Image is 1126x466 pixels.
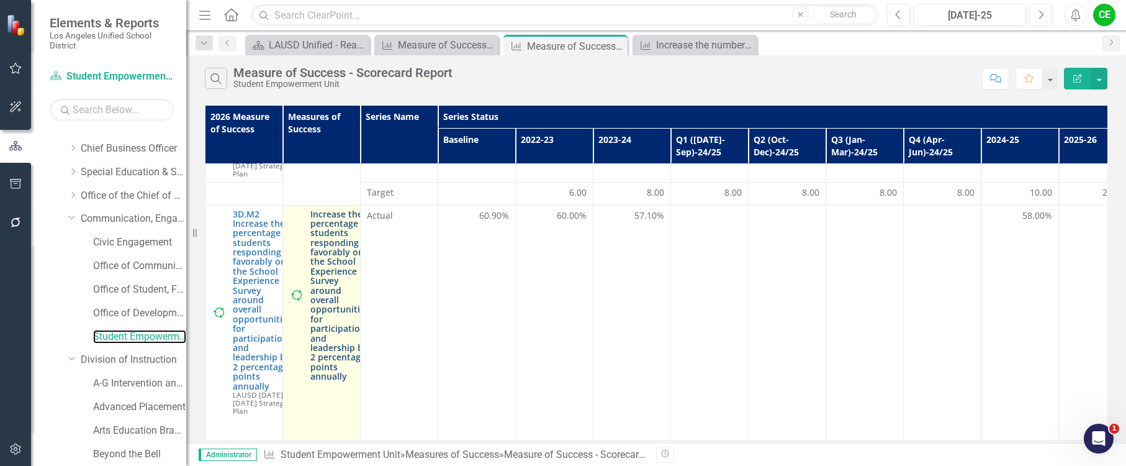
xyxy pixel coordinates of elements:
span: 10.00 [1030,186,1052,199]
a: Increase the number of students participating in visual and performing arts programs District-wide [636,37,754,53]
td: Double-Click to Edit [593,182,671,205]
a: Measure of Success - Scorecard Report [377,37,495,53]
span: 60.90% [479,209,509,222]
div: Measure of Success - Scorecard Report [504,449,675,460]
span: Target [367,186,431,199]
span: 8.00 [880,186,897,199]
a: Civic Engagement [93,235,186,250]
td: Double-Click to Edit [671,182,749,205]
span: 8.00 [957,186,975,199]
span: 8.00 [724,186,742,199]
a: Increase the percentage of students responding favorably on the School Experience Survey around o... [310,209,369,381]
a: Chief Business Officer [81,142,186,156]
a: Student Empowerment Unit [93,330,186,344]
span: LAUSD [DATE]-[DATE] Strategic Plan [233,152,289,178]
a: Communication, Engagement & Collaboration [81,212,186,226]
td: Double-Click to Edit [981,182,1059,205]
span: 1 [1109,424,1119,434]
div: Increase the number of students participating in visual and performing arts programs District-wide [656,37,754,53]
a: Special Education & Specialized Programs [81,165,186,180]
td: Double-Click to Edit [438,182,516,205]
span: LAUSD [DATE]-[DATE] Strategic Plan [233,390,289,416]
img: In Progress [289,288,304,303]
input: Search Below... [50,99,174,121]
td: Double-Click to Edit [361,182,438,205]
a: Measures of Success [405,449,499,460]
a: LAUSD Unified - Ready for the World [248,37,366,53]
a: Advanced Placement [93,400,186,414]
a: Office of Communications and Media Relations [93,259,186,273]
iframe: Intercom live chat [1084,424,1114,454]
a: Office of Student, Family and Community Engagement (SFACE) [93,283,186,297]
img: In Progress [212,305,227,320]
input: Search ClearPoint... [251,4,878,26]
button: [DATE]-25 [914,4,1026,26]
button: Search [813,6,875,24]
span: 6.00 [569,186,587,199]
span: Actual [367,209,431,222]
span: 60.00% [557,209,587,222]
a: Student Empowerment Unit [50,70,174,84]
a: Office of Development and Civic Engagement [93,306,186,321]
div: » » [263,448,647,462]
a: A-G Intervention and Support [93,377,186,391]
div: Measure of Success - Scorecard Report [233,66,453,80]
span: 8.00 [802,186,819,199]
span: Administrator [199,449,257,461]
a: Beyond the Bell [93,447,186,462]
a: Arts Education Branch [93,424,186,438]
div: Student Empowerment Unit [233,80,453,89]
span: 57.10% [634,209,664,222]
a: 3D.M2 Increase the percentage of students responding favorably on the School Experience Survey ar... [233,209,292,391]
a: Student Empowerment Unit [281,449,400,460]
a: Division of Instruction [81,353,186,367]
td: Double-Click to Edit [826,182,904,205]
td: Double-Click to Edit [516,182,593,205]
span: 58.00% [1022,209,1052,222]
div: LAUSD Unified - Ready for the World [269,37,366,53]
td: Double-Click to Edit [904,182,981,205]
td: Double-Click to Edit [749,182,826,205]
span: 8.00 [647,186,664,199]
div: [DATE]-25 [918,8,1022,23]
div: Measure of Success - Scorecard Report [527,39,624,54]
a: Office of the Chief of Staff [81,189,186,203]
small: Los Angeles Unified School District [50,30,174,51]
button: CE [1093,4,1115,26]
span: Search [830,9,857,19]
div: Measure of Success - Scorecard Report [398,37,495,53]
img: ClearPoint Strategy [6,14,28,36]
span: Elements & Reports [50,16,174,30]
